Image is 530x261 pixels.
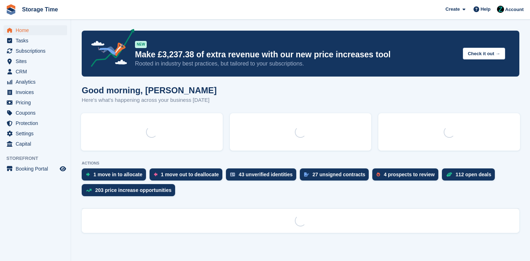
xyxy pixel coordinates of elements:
[16,77,58,87] span: Analytics
[82,161,519,166] p: ACTIONS
[16,67,58,77] span: CRM
[86,172,90,177] img: move_ins_to_allocate_icon-fdf77a2bb77ea45bf5b3d319d69a93e2d87916cf1d5bf7949dd705db3b84f3ca.svg
[304,172,309,177] img: contract_signature_icon-13c848040528278c33f63329250d36e43548de30e8caae1d1a13099fd9432cc5.svg
[16,36,58,46] span: Tasks
[445,6,460,13] span: Create
[4,129,67,139] a: menu
[95,187,172,193] div: 203 price increase opportunities
[82,168,150,184] a: 1 move in to allocate
[313,172,366,177] div: 27 unsigned contracts
[384,172,434,177] div: 4 prospects to review
[82,184,179,200] a: 203 price increase opportunities
[16,118,58,128] span: Protection
[230,172,235,177] img: verify_identity-adf6edd0f0f0b5bbfe63781bf79b02c33cf7c696d77639b501bdc392416b5a36.svg
[4,77,67,87] a: menu
[4,46,67,56] a: menu
[463,48,505,59] button: Check it out →
[150,168,226,184] a: 1 move out to deallocate
[4,36,67,46] a: menu
[4,139,67,149] a: menu
[446,172,452,177] img: deal-1b604bf984904fb50ccaf53a9ad4b4a5d6e5aea283cecdc64d6e3604feb123c2.svg
[16,129,58,139] span: Settings
[6,155,71,162] span: Storefront
[154,172,157,177] img: move_outs_to_deallocate_icon-f764333ba52eb49d3ac5e1228854f67142a1ed5810a6f6cc68b1a99e826820c5.svg
[372,168,442,184] a: 4 prospects to review
[4,108,67,118] a: menu
[135,41,147,48] div: NEW
[4,25,67,35] a: menu
[481,6,491,13] span: Help
[16,98,58,108] span: Pricing
[6,4,16,15] img: stora-icon-8386f47178a22dfd0bd8f6a31ec36ba5ce8667c1dd55bd0f319d3a0aa187defe.svg
[4,87,67,97] a: menu
[4,67,67,77] a: menu
[82,85,217,95] h1: Good morning, [PERSON_NAME]
[93,172,142,177] div: 1 move in to allocate
[226,168,300,184] a: 43 unverified identities
[16,87,58,97] span: Invoices
[16,25,58,35] span: Home
[135,49,457,60] p: Make £3,237.38 of extra revenue with our new price increases tool
[16,46,58,56] span: Subscriptions
[59,165,67,173] a: Preview store
[86,189,92,192] img: price_increase_opportunities-93ffe204e8149a01c8c9dc8f82e8f89637d9d84a8eef4429ea346261dce0b2c0.svg
[4,98,67,108] a: menu
[4,164,67,174] a: menu
[300,168,373,184] a: 27 unsigned contracts
[377,172,380,177] img: prospect-51fa495bee0391a8d652442698ab0144808aea92771e9ea1ae160a38d050c398.svg
[85,29,135,69] img: price-adjustments-announcement-icon-8257ccfd72463d97f412b2fc003d46551f7dbcb40ab6d574587a9cd5c0d94...
[239,172,293,177] div: 43 unverified identities
[442,168,498,184] a: 112 open deals
[16,108,58,118] span: Coupons
[497,6,504,13] img: Zain Sarwar
[505,6,524,13] span: Account
[4,118,67,128] a: menu
[16,139,58,149] span: Capital
[82,96,217,104] p: Here's what's happening across your business [DATE]
[4,56,67,66] a: menu
[161,172,219,177] div: 1 move out to deallocate
[16,164,58,174] span: Booking Portal
[135,60,457,68] p: Rooted in industry best practices, but tailored to your subscriptions.
[16,56,58,66] span: Sites
[456,172,491,177] div: 112 open deals
[19,4,61,15] a: Storage Time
